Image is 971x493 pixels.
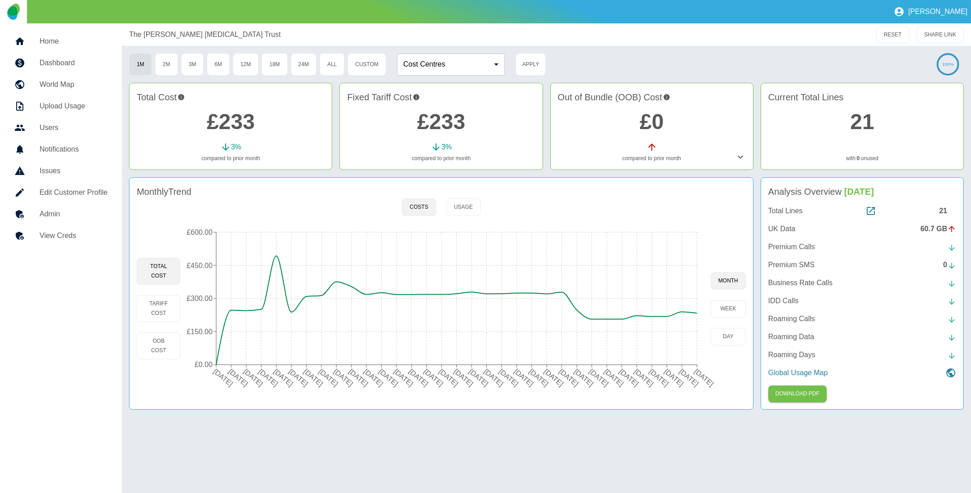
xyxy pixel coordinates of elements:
tspan: [DATE] [212,368,234,388]
h5: World Map [40,79,107,90]
a: 21 [850,110,874,134]
tspan: [DATE] [678,368,700,388]
a: Business Rate Calls [768,278,956,288]
p: Global Usage Map [768,368,828,378]
a: Upload Usage [7,95,115,117]
img: Logo [7,4,19,20]
tspan: [DATE] [573,368,595,388]
a: 0 [857,154,860,162]
h5: Issues [40,166,107,176]
h5: Home [40,36,107,47]
tspan: [DATE] [648,368,670,388]
tspan: [DATE] [558,368,580,388]
h4: Fixed Tariff Cost [347,90,535,104]
button: Usage [446,198,481,216]
a: Home [7,31,115,52]
a: View Creds [7,225,115,246]
a: £233 [417,110,465,134]
button: Tariff Cost [137,295,180,322]
h4: Monthly Trend [137,185,192,198]
a: IDD Calls [768,296,956,306]
h5: Dashboard [40,58,107,68]
button: SHARE LINK [917,27,964,43]
button: 18M [262,53,287,76]
svg: This is the total charges incurred over 1 months [178,90,185,104]
tspan: £450.00 [187,262,213,269]
button: 12M [233,53,258,76]
p: Business Rate Calls [768,278,833,288]
tspan: [DATE] [453,368,475,388]
button: 2M [155,53,178,76]
a: Roaming Calls [768,314,956,324]
div: 0 [943,260,956,270]
tspan: [DATE] [498,368,520,388]
button: Total Cost [137,258,180,285]
h5: Edit Customer Profile [40,187,107,198]
tspan: [DATE] [242,368,264,388]
a: Edit Customer Profile [7,182,115,203]
p: [PERSON_NAME] [908,8,967,16]
h4: Analysis Overview [768,185,956,198]
a: Dashboard [7,52,115,74]
button: week [711,300,746,318]
tspan: [DATE] [392,368,414,388]
p: Roaming Data [768,332,814,342]
h5: Notifications [40,144,107,155]
button: 3M [181,53,204,76]
p: Total Lines [768,206,803,216]
a: UK Data60.7 GB [768,224,956,234]
div: 60.7 GB [920,224,956,234]
button: RESET [876,27,909,43]
button: Custom [347,53,386,76]
tspan: [DATE] [287,368,309,388]
p: with unused [768,154,956,162]
tspan: [DATE] [272,368,294,388]
a: Premium SMS0 [768,260,956,270]
p: Premium SMS [768,260,815,270]
a: The [PERSON_NAME] [MEDICAL_DATA] Trust [129,29,281,40]
button: [PERSON_NAME] [890,3,971,21]
h5: Upload Usage [40,101,107,112]
p: Roaming Days [768,350,815,360]
tspan: [DATE] [437,368,459,388]
a: Roaming Data [768,332,956,342]
tspan: [DATE] [227,368,249,388]
a: Premium Calls [768,242,956,252]
tspan: [DATE] [633,368,655,388]
text: 100% [942,62,954,67]
a: £0 [640,110,664,134]
a: World Map [7,74,115,95]
h5: Users [40,122,107,133]
span: [DATE] [844,187,874,197]
button: OOB Cost [137,332,180,359]
h4: Total Cost [137,90,325,104]
svg: This is your recurring contracted cost [413,90,420,104]
a: £233 [207,110,255,134]
tspan: [DATE] [378,368,400,388]
a: Roaming Days [768,350,956,360]
p: 3 % [231,142,241,152]
h4: Out of Bundle (OOB) Cost [558,90,746,104]
tspan: [DATE] [663,368,685,388]
tspan: [DATE] [528,368,550,388]
tspan: [DATE] [333,368,355,388]
tspan: [DATE] [483,368,505,388]
p: compared to prior month [137,154,325,162]
tspan: £600.00 [187,229,213,236]
svg: Costs outside of your fixed tariff [663,90,670,104]
a: Global Usage Map [768,368,956,378]
a: Notifications [7,139,115,160]
tspan: [DATE] [588,368,610,388]
a: Admin [7,203,115,225]
tspan: [DATE] [423,368,445,388]
tspan: [DATE] [543,368,565,388]
p: UK Data [768,224,795,234]
div: 21 [939,206,956,216]
tspan: [DATE] [303,368,325,388]
tspan: [DATE] [468,368,490,388]
button: Costs [402,198,436,216]
button: 1M [129,53,152,76]
tspan: [DATE] [618,368,640,388]
tspan: £0.00 [195,361,213,368]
